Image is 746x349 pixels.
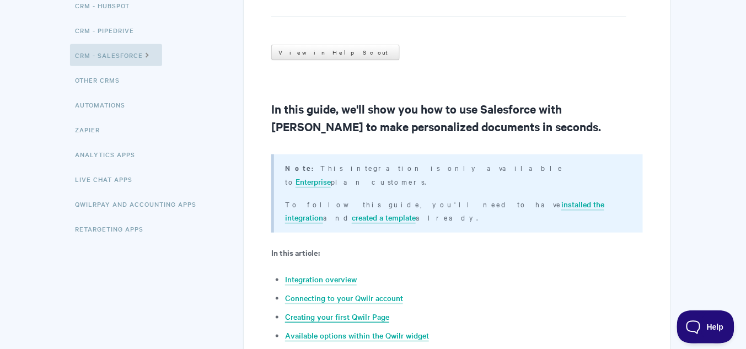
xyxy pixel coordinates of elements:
[285,311,389,323] a: Creating your first Qwilr Page
[76,218,152,240] a: Retargeting Apps
[76,19,143,41] a: CRM - Pipedrive
[285,292,403,304] a: Connecting to your Qwilr account
[296,176,331,188] a: Enterprise
[285,163,320,173] strong: Note:
[76,193,205,215] a: QwilrPay and Accounting Apps
[285,161,629,188] p: This integration is only available to plan customers.
[271,45,400,60] a: View in Help Scout
[76,143,144,165] a: Analytics Apps
[285,273,357,286] a: Integration overview
[271,100,642,135] h2: In this guide, we'll show you how to use Salesforce with [PERSON_NAME] to make personalized docum...
[76,69,128,91] a: Other CRMs
[677,310,735,343] iframe: Toggle Customer Support
[70,44,162,66] a: CRM - Salesforce
[285,197,629,224] p: To follow this guide, you'll need to have and already.
[271,246,320,258] b: In this article:
[76,168,141,190] a: Live Chat Apps
[76,119,109,141] a: Zapier
[76,94,134,116] a: Automations
[285,330,429,342] a: Available options within the Qwilr widget
[352,212,416,224] a: created a template
[285,198,604,224] a: installed the integration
